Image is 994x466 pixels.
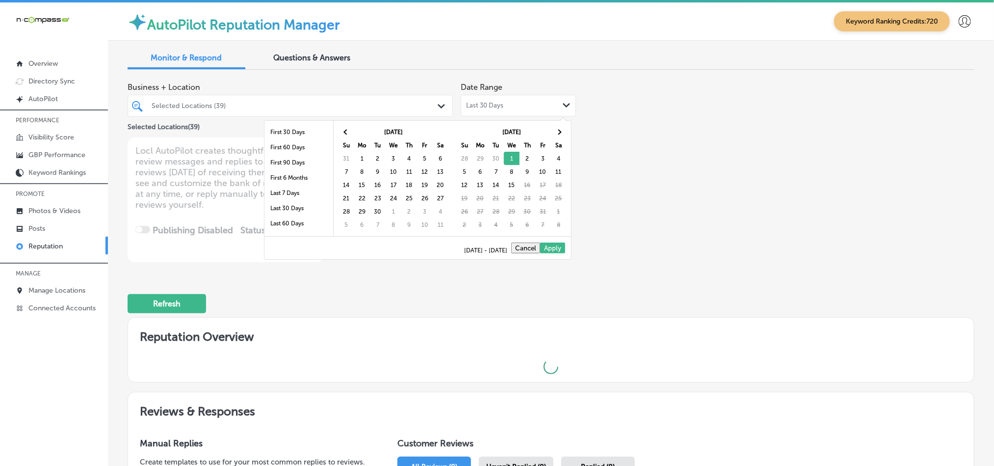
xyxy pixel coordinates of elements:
[457,205,472,218] td: 26
[551,178,567,192] td: 18
[417,218,433,231] td: 10
[370,192,386,205] td: 23
[472,205,488,218] td: 27
[28,77,75,85] p: Directory Sync
[433,192,448,205] td: 27
[504,192,520,205] td: 22
[417,178,433,192] td: 19
[540,243,565,253] button: Apply
[386,218,401,231] td: 8
[354,138,370,152] th: Mo
[339,152,354,165] td: 31
[147,17,340,33] label: AutoPilot Reputation Manager
[401,192,417,205] td: 25
[520,165,535,178] td: 9
[457,178,472,192] td: 12
[457,218,472,231] td: 2
[535,165,551,178] td: 10
[264,186,333,201] li: Last 7 Days
[16,15,70,25] img: 660ab0bf-5cc7-4cb8-ba1c-48b5ae0f18e60NCTV_CLogo_TV_Black_-500x88.png
[535,152,551,165] td: 3
[370,138,386,152] th: Tu
[433,178,448,192] td: 20
[535,192,551,205] td: 24
[28,59,58,68] p: Overview
[28,168,86,177] p: Keyword Rankings
[417,165,433,178] td: 12
[466,102,503,110] span: Last 30 Days
[520,192,535,205] td: 23
[457,138,472,152] th: Su
[511,243,540,253] button: Cancel
[417,205,433,218] td: 3
[128,119,200,131] p: Selected Locations ( 39 )
[401,138,417,152] th: Th
[472,152,488,165] td: 29
[354,218,370,231] td: 6
[339,178,354,192] td: 14
[551,165,567,178] td: 11
[128,12,147,32] img: autopilot-icon
[264,125,333,140] li: First 30 Days
[28,151,85,159] p: GBP Performance
[264,216,333,231] li: Last 60 Days
[28,133,74,141] p: Visibility Score
[274,53,351,62] span: Questions & Answers
[339,205,354,218] td: 28
[28,224,45,233] p: Posts
[520,205,535,218] td: 30
[339,192,354,205] td: 21
[397,438,962,453] h1: Customer Reviews
[433,138,448,152] th: Sa
[504,165,520,178] td: 8
[128,318,974,352] h2: Reputation Overview
[504,178,520,192] td: 15
[417,192,433,205] td: 26
[128,82,453,92] span: Business + Location
[551,138,567,152] th: Sa
[401,218,417,231] td: 9
[354,152,370,165] td: 1
[264,155,333,170] li: First 90 Days
[264,201,333,216] li: Last 30 Days
[354,125,433,138] th: [DATE]
[504,152,520,165] td: 1
[386,165,401,178] td: 10
[551,205,567,218] td: 1
[472,125,551,138] th: [DATE]
[386,138,401,152] th: We
[151,53,222,62] span: Monitor & Respond
[834,11,950,31] span: Keyword Ranking Credits: 720
[472,218,488,231] td: 3
[488,178,504,192] td: 14
[370,152,386,165] td: 2
[551,192,567,205] td: 25
[128,392,974,426] h2: Reviews & Responses
[472,165,488,178] td: 6
[472,138,488,152] th: Mo
[354,165,370,178] td: 8
[28,286,85,295] p: Manage Locations
[504,205,520,218] td: 29
[464,247,511,253] span: [DATE] - [DATE]
[354,205,370,218] td: 29
[488,152,504,165] td: 30
[504,218,520,231] td: 5
[386,192,401,205] td: 24
[28,207,80,215] p: Photos & Videos
[433,205,448,218] td: 4
[535,138,551,152] th: Fr
[264,140,333,155] li: First 60 Days
[354,178,370,192] td: 15
[535,205,551,218] td: 31
[264,231,333,247] li: Last 90 Days
[535,178,551,192] td: 17
[520,218,535,231] td: 6
[417,138,433,152] th: Fr
[370,205,386,218] td: 30
[401,205,417,218] td: 2
[339,138,354,152] th: Su
[339,218,354,231] td: 5
[140,438,366,449] h3: Manual Replies
[488,165,504,178] td: 7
